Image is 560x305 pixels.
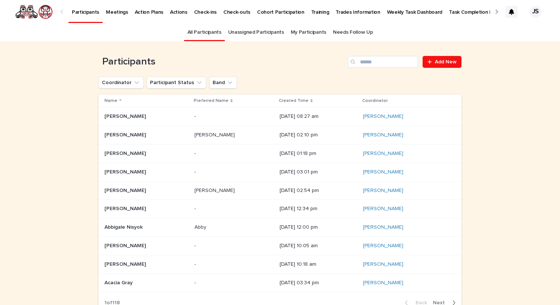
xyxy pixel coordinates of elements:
[363,169,403,175] a: [PERSON_NAME]
[194,112,197,120] p: -
[194,278,197,286] p: -
[15,4,53,19] img: rNyI97lYS1uoOg9yXW8k
[280,150,357,157] p: [DATE] 01:18 pm
[147,77,206,89] button: Participant Status
[104,112,147,120] p: [PERSON_NAME]
[99,107,461,126] tr: [PERSON_NAME][PERSON_NAME] -- [DATE] 08:27 am[PERSON_NAME]
[423,56,461,68] a: Add New
[194,223,208,231] p: Abby
[363,280,403,286] a: [PERSON_NAME]
[99,218,461,237] tr: Abbigale NisyokAbbigale Nisyok AbbyAbby [DATE] 12:00 pm[PERSON_NAME]
[104,204,147,212] p: [PERSON_NAME]
[435,59,457,64] span: Add New
[104,223,144,231] p: Abbigale Nisyok
[228,24,284,41] a: Unassigned Participants
[209,77,237,89] button: Band
[333,24,373,41] a: Needs Follow Up
[99,163,461,181] tr: [PERSON_NAME][PERSON_NAME] -- [DATE] 03:01 pm[PERSON_NAME]
[187,24,221,41] a: All Participants
[104,149,147,157] p: [PERSON_NAME]
[291,24,326,41] a: My Participants
[194,168,197,175] p: -
[104,241,147,249] p: [PERSON_NAME]
[362,97,388,105] p: Coordinator
[99,273,461,292] tr: Acacia GrayAcacia Gray -- [DATE] 03:34 pm[PERSON_NAME]
[194,149,197,157] p: -
[363,206,403,212] a: [PERSON_NAME]
[363,113,403,120] a: [PERSON_NAME]
[363,224,403,231] a: [PERSON_NAME]
[99,126,461,145] tr: [PERSON_NAME][PERSON_NAME] [PERSON_NAME][PERSON_NAME] [DATE] 02:10 pm[PERSON_NAME]
[280,243,357,249] p: [DATE] 10:05 am
[194,241,197,249] p: -
[99,144,461,163] tr: [PERSON_NAME][PERSON_NAME] -- [DATE] 01:18 pm[PERSON_NAME]
[99,56,345,68] h1: Participants
[104,278,134,286] p: Acacia Gray
[280,206,357,212] p: [DATE] 12:34 pm
[363,132,403,138] a: [PERSON_NAME]
[99,236,461,255] tr: [PERSON_NAME][PERSON_NAME] -- [DATE] 10:05 am[PERSON_NAME]
[194,260,197,268] p: -
[348,56,418,68] input: Search
[280,188,357,194] p: [DATE] 02:54 pm
[363,261,403,268] a: [PERSON_NAME]
[194,97,229,105] p: Preferred Name
[194,186,236,194] p: [PERSON_NAME]
[99,200,461,218] tr: [PERSON_NAME][PERSON_NAME] -- [DATE] 12:34 pm[PERSON_NAME]
[280,132,357,138] p: [DATE] 02:10 pm
[280,280,357,286] p: [DATE] 03:34 pm
[99,255,461,273] tr: [PERSON_NAME][PERSON_NAME] -- [DATE] 10:18 am[PERSON_NAME]
[194,130,236,138] p: [PERSON_NAME]
[99,181,461,200] tr: [PERSON_NAME][PERSON_NAME] [PERSON_NAME][PERSON_NAME] [DATE] 02:54 pm[PERSON_NAME]
[99,77,144,89] button: Coordinator
[530,6,541,18] div: JS
[280,261,357,268] p: [DATE] 10:18 am
[280,113,357,120] p: [DATE] 08:27 am
[104,130,147,138] p: [PERSON_NAME]
[279,97,309,105] p: Created Time
[194,204,197,212] p: -
[280,169,357,175] p: [DATE] 03:01 pm
[104,97,117,105] p: Name
[280,224,357,231] p: [DATE] 12:00 pm
[363,150,403,157] a: [PERSON_NAME]
[104,186,147,194] p: [PERSON_NAME]
[363,243,403,249] a: [PERSON_NAME]
[104,260,147,268] p: [PERSON_NAME]
[363,188,403,194] a: [PERSON_NAME]
[104,168,147,175] p: [PERSON_NAME]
